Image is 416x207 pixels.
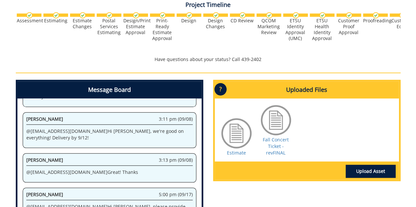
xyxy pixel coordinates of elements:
[26,169,193,176] p: @ [EMAIL_ADDRESS][DOMAIN_NAME] Great! Thanks
[53,12,59,18] img: checkmark
[106,12,112,18] img: checkmark
[26,12,33,18] img: checkmark
[336,18,361,35] div: Customer Proof Approval
[399,12,405,18] img: checkmark
[150,18,175,41] div: Print-Ready Estimate Approval
[346,12,352,18] img: checkmark
[17,81,202,98] h4: Message Board
[266,12,272,18] img: checkmark
[346,165,396,178] a: Upload Asset
[26,157,63,163] span: [PERSON_NAME]
[159,12,166,18] img: checkmark
[26,116,63,122] span: [PERSON_NAME]
[213,12,219,18] img: checkmark
[16,56,401,63] p: Have questions about your status? Call 439-2402
[97,18,121,35] div: Postal Services Estimating
[215,81,399,98] h4: Uploaded Files
[43,18,68,24] div: Estimating
[133,12,139,18] img: checkmark
[70,18,95,30] div: Estimate Changes
[230,18,255,24] div: CD Review
[159,191,193,198] span: 5:00 pm (09/17)
[80,12,86,18] img: checkmark
[203,18,228,30] div: Design Changes
[16,2,401,8] h4: Project Timeline
[159,157,193,163] span: 3:13 pm (09/08)
[293,12,299,18] img: checkmark
[26,128,193,141] p: @ [EMAIL_ADDRESS][DOMAIN_NAME] Hi [PERSON_NAME], we're good on everything! Delivery by 9/12!
[227,150,246,156] a: Estimate
[186,12,192,18] img: checkmark
[283,18,308,41] div: ETSU Identity Approval (UMC)
[310,18,334,41] div: ETSU Health Identity Approval
[26,191,63,197] span: [PERSON_NAME]
[257,18,281,35] div: QCOM Marketing Review
[373,12,379,18] img: checkmark
[239,12,246,18] img: checkmark
[123,18,148,35] div: Design/Print Estimate Approval
[263,136,289,156] a: Fall Concert Ticket - revFINAL
[319,12,326,18] img: checkmark
[363,18,388,24] div: Proofreading
[159,116,193,122] span: 3:11 pm (09/08)
[177,18,201,24] div: Design
[17,18,41,24] div: Assessment
[214,83,227,95] p: ?
[390,18,414,30] div: Customer Edits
